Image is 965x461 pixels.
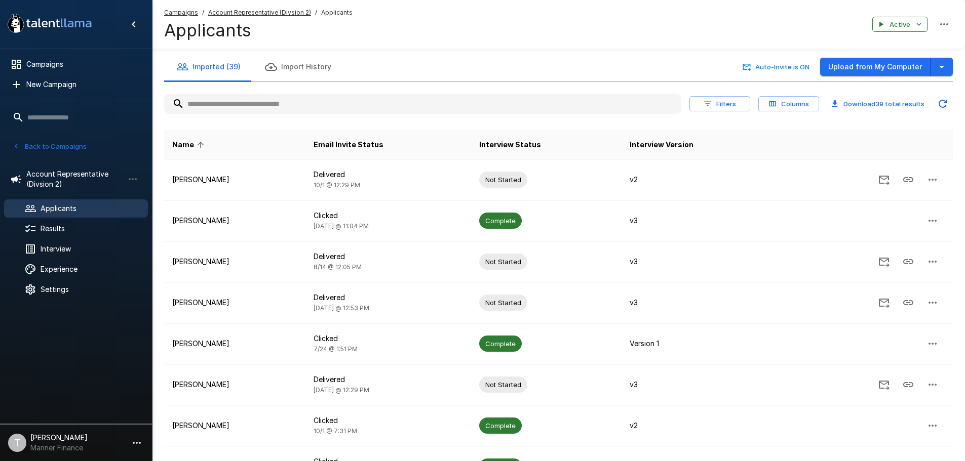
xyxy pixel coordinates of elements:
[630,175,767,185] p: v2
[253,53,343,81] button: Import History
[314,333,463,344] p: Clicked
[202,8,204,18] span: /
[630,339,767,349] p: Version 1
[314,374,463,385] p: Delivered
[630,421,767,431] p: v2
[479,339,522,349] span: Complete
[164,9,198,16] u: Campaigns
[314,263,362,271] span: 8/14 @ 12:05 PM
[164,53,253,81] button: Imported (39)
[896,380,920,388] span: Copy Interview Link
[479,380,527,390] span: Not Started
[872,380,896,388] span: Send Invitation
[479,216,522,226] span: Complete
[314,252,463,262] p: Delivered
[827,96,929,112] button: Download39 total results
[321,8,353,18] span: Applicants
[314,427,357,435] span: 10/1 @ 7:31 PM
[314,292,463,303] p: Delivered
[314,139,383,151] span: Email Invite Status
[630,216,767,226] p: v3
[630,257,767,267] p: v3
[314,415,463,426] p: Clicked
[896,257,920,265] span: Copy Interview Link
[172,421,297,431] p: [PERSON_NAME]
[872,17,928,32] button: Active
[172,139,207,151] span: Name
[872,175,896,183] span: Send Invitation
[314,170,463,180] p: Delivered
[208,9,311,16] u: Account Representative (Divsion 2)
[172,257,297,267] p: [PERSON_NAME]
[314,211,463,221] p: Clicked
[479,139,541,151] span: Interview Status
[896,175,920,183] span: Copy Interview Link
[314,386,369,394] span: [DATE] @ 12:29 PM
[172,339,297,349] p: [PERSON_NAME]
[479,421,522,431] span: Complete
[689,96,750,112] button: Filters
[479,298,527,308] span: Not Started
[314,304,369,312] span: [DATE] @ 12:53 PM
[933,94,953,114] button: Updated Today - 8:40 AM
[172,380,297,390] p: [PERSON_NAME]
[896,298,920,306] span: Copy Interview Link
[172,298,297,308] p: [PERSON_NAME]
[479,175,527,185] span: Not Started
[820,58,931,76] button: Upload from My Computer
[479,257,527,267] span: Not Started
[872,257,896,265] span: Send Invitation
[314,222,369,230] span: [DATE] @ 11:04 PM
[164,20,353,41] h4: Applicants
[172,175,297,185] p: [PERSON_NAME]
[758,96,819,112] button: Columns
[630,139,693,151] span: Interview Version
[741,59,812,75] button: Auto-Invite is ON
[315,8,317,18] span: /
[172,216,297,226] p: [PERSON_NAME]
[314,181,360,189] span: 10/1 @ 12:29 PM
[630,298,767,308] p: v3
[872,298,896,306] span: Send Invitation
[314,345,358,353] span: 7/24 @ 1:51 PM
[630,380,767,390] p: v3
